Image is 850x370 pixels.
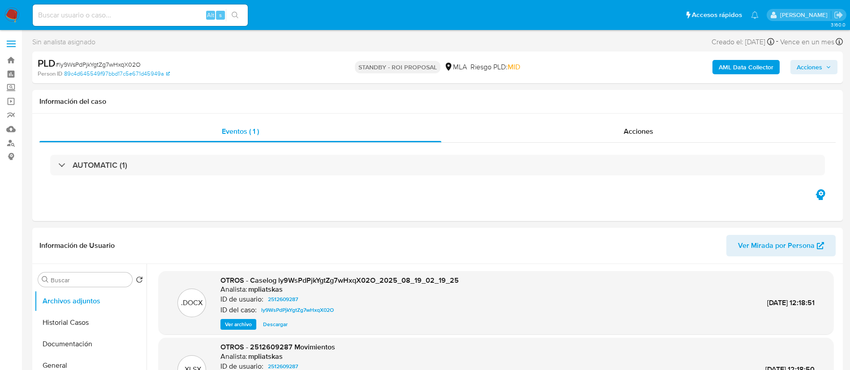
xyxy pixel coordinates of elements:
[181,298,203,308] p: .DOCX
[220,285,247,294] p: Analista:
[834,10,843,20] a: Salir
[719,60,773,74] b: AML Data Collector
[258,305,337,315] a: ly9WsPdPjkYgtZg7wHxqX02O
[136,276,143,286] button: Volver al orden por defecto
[73,160,127,170] h3: AUTOMATIC (1)
[64,70,170,78] a: 89c4d645549f97bbd17c5e671d45949a
[56,60,141,69] span: # ly9WsPdPjkYgtZg7wHxqX02O
[470,62,520,72] span: Riesgo PLD:
[39,241,115,250] h1: Información de Usuario
[220,306,257,315] p: ID del caso:
[220,295,263,304] p: ID de usuario:
[738,235,815,256] span: Ver Mirada por Persona
[35,290,147,312] button: Archivos adjuntos
[222,126,259,136] span: Eventos ( 1 )
[692,10,742,20] span: Accesos rápidos
[248,285,283,294] h6: mpliatskas
[42,276,49,283] button: Buscar
[712,60,780,74] button: AML Data Collector
[508,62,520,72] span: MID
[751,11,759,19] a: Notificaciones
[264,294,302,305] a: 2512609287
[51,276,129,284] input: Buscar
[226,9,244,21] button: search-icon
[220,342,335,352] span: OTROS - 2512609287 Movimientos
[355,61,440,73] p: STANDBY - ROI PROPOSAL
[797,60,822,74] span: Acciones
[767,298,815,308] span: [DATE] 12:18:51
[726,235,836,256] button: Ver Mirada por Persona
[50,155,825,175] div: AUTOMATIC (1)
[32,37,95,47] span: Sin analista asignado
[35,312,147,333] button: Historial Casos
[220,352,247,361] p: Analista:
[207,11,214,19] span: Alt
[220,319,256,330] button: Ver archivo
[444,62,467,72] div: MLA
[225,320,252,329] span: Ver archivo
[259,319,292,330] button: Descargar
[35,333,147,355] button: Documentación
[790,60,837,74] button: Acciones
[39,97,836,106] h1: Información del caso
[776,36,778,48] span: -
[712,36,774,48] div: Creado el: [DATE]
[624,126,653,136] span: Acciones
[261,305,334,315] span: ly9WsPdPjkYgtZg7wHxqX02O
[780,37,834,47] span: Vence en un mes
[219,11,222,19] span: s
[263,320,288,329] span: Descargar
[38,70,62,78] b: Person ID
[780,11,831,19] p: micaela.pliatskas@mercadolibre.com
[38,56,56,70] b: PLD
[220,275,459,285] span: OTROS - Caselog ly9WsPdPjkYgtZg7wHxqX02O_2025_08_19_02_19_25
[248,352,283,361] h6: mpliatskas
[268,294,298,305] span: 2512609287
[33,9,248,21] input: Buscar usuario o caso...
